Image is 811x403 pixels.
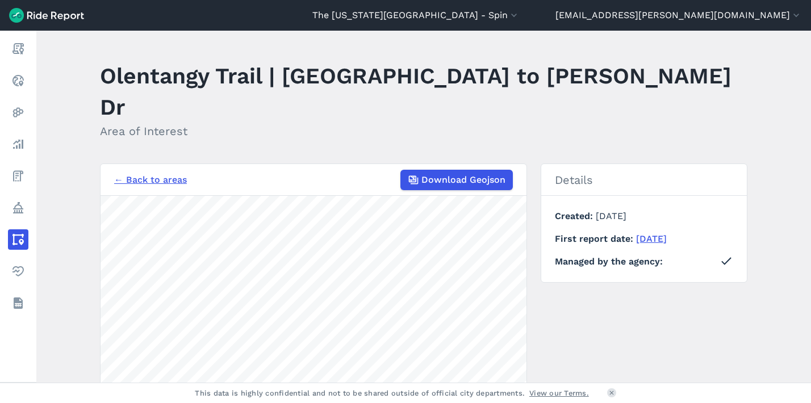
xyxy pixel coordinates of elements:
[541,164,747,196] h2: Details
[114,173,187,187] a: ← Back to areas
[8,166,28,186] a: Fees
[8,293,28,313] a: Datasets
[400,170,513,190] button: Download Geojson
[555,233,636,244] span: First report date
[312,9,520,22] button: The [US_STATE][GEOGRAPHIC_DATA] - Spin
[100,60,747,123] h1: Olentangy Trail | [GEOGRAPHIC_DATA] to [PERSON_NAME] Dr
[8,261,28,282] a: Health
[100,123,747,140] h2: Area of Interest
[8,102,28,123] a: Heatmaps
[529,388,589,398] a: View our Terms.
[9,8,84,23] img: Ride Report
[596,211,626,221] span: [DATE]
[555,211,596,221] span: Created
[8,134,28,154] a: Analyze
[8,229,28,250] a: Areas
[8,70,28,91] a: Realtime
[636,233,667,244] a: [DATE]
[8,39,28,59] a: Report
[8,198,28,218] a: Policy
[555,255,663,268] span: Managed by the agency
[555,9,802,22] button: [EMAIL_ADDRESS][PERSON_NAME][DOMAIN_NAME]
[421,173,505,187] span: Download Geojson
